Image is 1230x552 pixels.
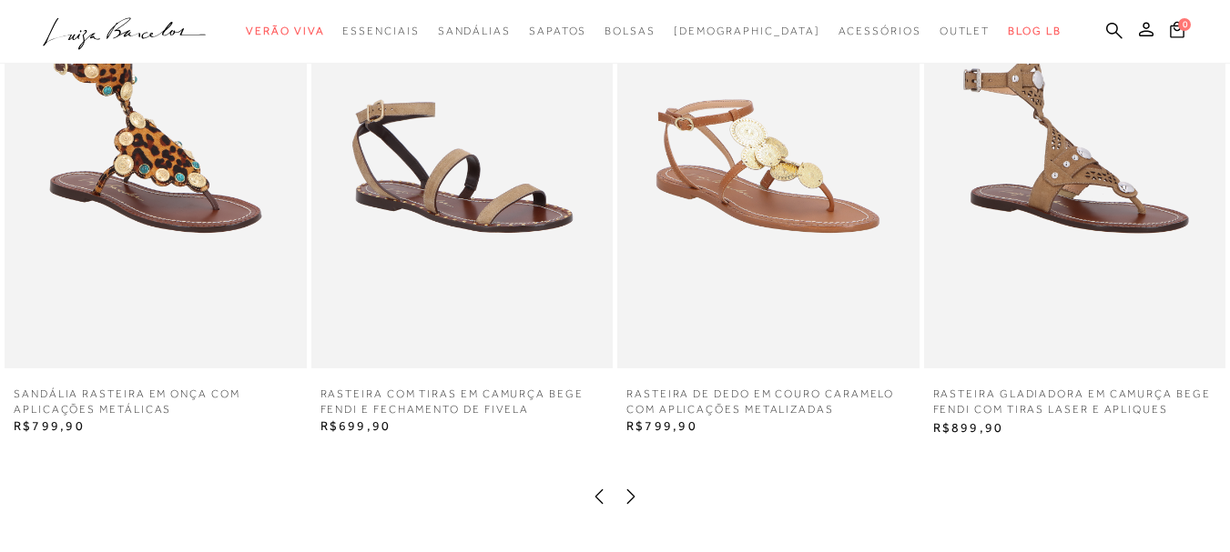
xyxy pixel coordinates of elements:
span: [DEMOGRAPHIC_DATA] [674,25,820,37]
a: noSubCategoriesText [940,15,991,48]
span: 0 [1178,18,1191,31]
a: noSubCategoriesText [342,15,419,48]
a: noSubCategoriesText [438,15,511,48]
button: 0 [1164,20,1190,45]
a: noSubCategoriesText [246,15,324,48]
a: RASTEIRA GLADIADORA EM CAMURÇA BEGE FENDI COM TIRAS LASER E APLIQUES DOURADOS [924,386,1226,419]
span: R$799,90 [626,418,697,433]
a: BLOG LB [1008,15,1061,48]
span: Essenciais [342,25,419,37]
span: Acessórios [839,25,921,37]
a: RASTEIRA DE DEDO EM COURO CARAMELO COM APLICAÇÕES METALIZADAS [617,386,920,417]
span: R$699,90 [320,418,391,433]
span: R$899,90 [933,420,1004,435]
a: noSubCategoriesText [674,15,820,48]
span: Sandálias [438,25,511,37]
span: Outlet [940,25,991,37]
a: noSubCategoriesText [605,15,656,48]
a: RASTEIRA COM TIRAS EM CAMURÇA BEGE FENDI E FECHAMENTO DE FIVELA [311,386,614,417]
span: Verão Viva [246,25,324,37]
a: SANDÁLIA RASTEIRA EM ONÇA COM APLICAÇÕES METÁLICAS [5,386,307,417]
a: noSubCategoriesText [529,15,586,48]
span: Sapatos [529,25,586,37]
span: R$799,90 [14,418,85,433]
a: noSubCategoriesText [839,15,921,48]
span: Bolsas [605,25,656,37]
span: BLOG LB [1008,25,1061,37]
